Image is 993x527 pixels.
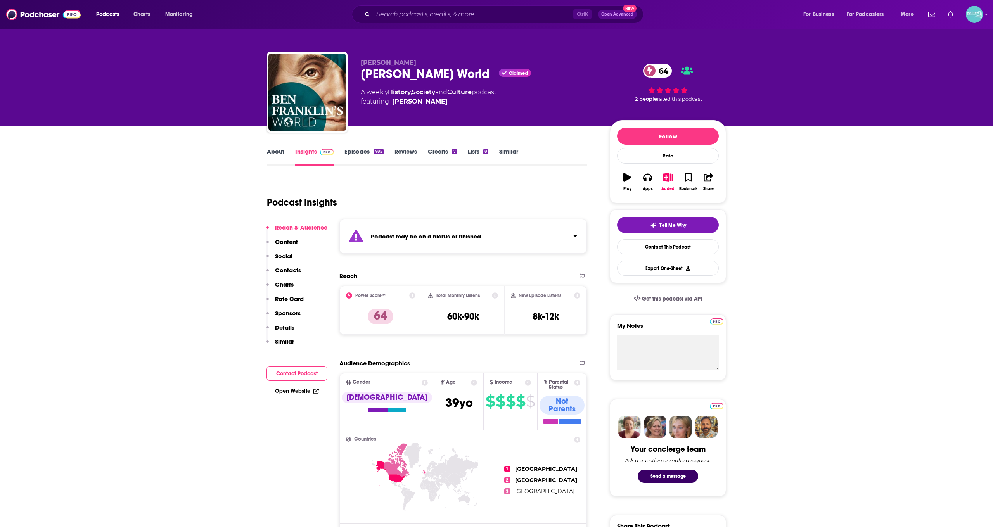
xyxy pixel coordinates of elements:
[710,317,723,325] a: Pro website
[549,380,573,390] span: Parental Status
[803,9,834,20] span: For Business
[295,148,334,166] a: InsightsPodchaser Pro
[447,88,472,96] a: Culture
[644,416,666,438] img: Barbara Profile
[643,64,672,78] a: 64
[628,289,708,308] a: Get this podcast via API
[650,222,656,228] img: tell me why sparkle
[610,59,726,107] div: 64 2 peoplerated this podcast
[798,8,844,21] button: open menu
[275,338,294,345] p: Similar
[275,224,327,231] p: Reach & Audience
[392,97,448,106] a: Liz Covart
[598,10,637,19] button: Open AdvancedNew
[642,295,702,302] span: Get this podcast via API
[128,8,155,21] a: Charts
[428,148,457,166] a: Credits7
[275,281,294,288] p: Charts
[515,477,577,484] span: [GEOGRAPHIC_DATA]
[895,8,924,21] button: open menu
[373,8,573,21] input: Search podcasts, credits, & more...
[573,9,592,19] span: Ctrl K
[601,12,633,16] span: Open Advanced
[486,395,495,408] span: $
[91,8,129,21] button: open menu
[339,219,587,254] section: Click to expand status details
[635,96,657,102] span: 2 people
[165,9,193,20] span: Monitoring
[504,488,510,494] span: 3
[320,149,334,155] img: Podchaser Pro
[495,380,512,385] span: Income
[710,318,723,325] img: Podchaser Pro
[275,266,301,274] p: Contacts
[617,322,719,335] label: My Notes
[643,187,653,191] div: Apps
[617,148,719,164] div: Rate
[353,380,370,385] span: Gender
[519,293,561,298] h2: New Episode Listens
[966,6,983,23] button: Show profile menu
[617,168,637,196] button: Play
[266,252,292,267] button: Social
[361,88,496,106] div: A weekly podcast
[275,324,294,331] p: Details
[659,222,686,228] span: Tell Me Why
[354,437,376,442] span: Countries
[342,392,432,403] div: [DEMOGRAPHIC_DATA]
[266,366,327,381] button: Contact Podcast
[651,64,672,78] span: 64
[412,88,435,96] a: Society
[267,197,337,208] h1: Podcast Insights
[275,295,304,302] p: Rate Card
[901,9,914,20] span: More
[661,187,675,191] div: Added
[515,465,577,472] span: [GEOGRAPHIC_DATA]
[710,402,723,409] a: Pro website
[623,187,631,191] div: Play
[447,311,479,322] h3: 60k-90k
[678,168,698,196] button: Bookmark
[496,395,505,408] span: $
[160,8,203,21] button: open menu
[344,148,384,166] a: Episodes485
[266,281,294,295] button: Charts
[703,187,714,191] div: Share
[483,149,488,154] div: 8
[509,71,528,75] span: Claimed
[452,149,457,154] div: 7
[699,168,719,196] button: Share
[710,403,723,409] img: Podchaser Pro
[540,396,585,415] div: Not Parents
[388,88,411,96] a: History
[617,239,719,254] a: Contact This Podcast
[516,395,525,408] span: $
[275,388,319,394] a: Open Website
[266,338,294,352] button: Similar
[679,187,697,191] div: Bookmark
[526,395,535,408] span: $
[275,309,301,317] p: Sponsors
[623,5,637,12] span: New
[695,416,718,438] img: Jon Profile
[499,148,518,166] a: Similar
[339,359,410,367] h2: Audience Demographics
[504,477,510,483] span: 2
[436,293,480,298] h2: Total Monthly Listens
[638,470,698,483] button: Send a message
[669,416,692,438] img: Jules Profile
[625,457,711,463] div: Ask a question or make a request.
[842,8,895,21] button: open menu
[371,233,481,240] strong: Podcast may be on a hiatus or finished
[6,7,81,22] a: Podchaser - Follow, Share and Rate Podcasts
[268,54,346,131] img: Ben Franklin's World
[266,295,304,309] button: Rate Card
[266,224,327,238] button: Reach & Audience
[658,168,678,196] button: Added
[275,252,292,260] p: Social
[515,488,574,495] span: [GEOGRAPHIC_DATA]
[847,9,884,20] span: For Podcasters
[445,395,473,410] span: 39 yo
[504,466,510,472] span: 1
[361,59,416,66] span: [PERSON_NAME]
